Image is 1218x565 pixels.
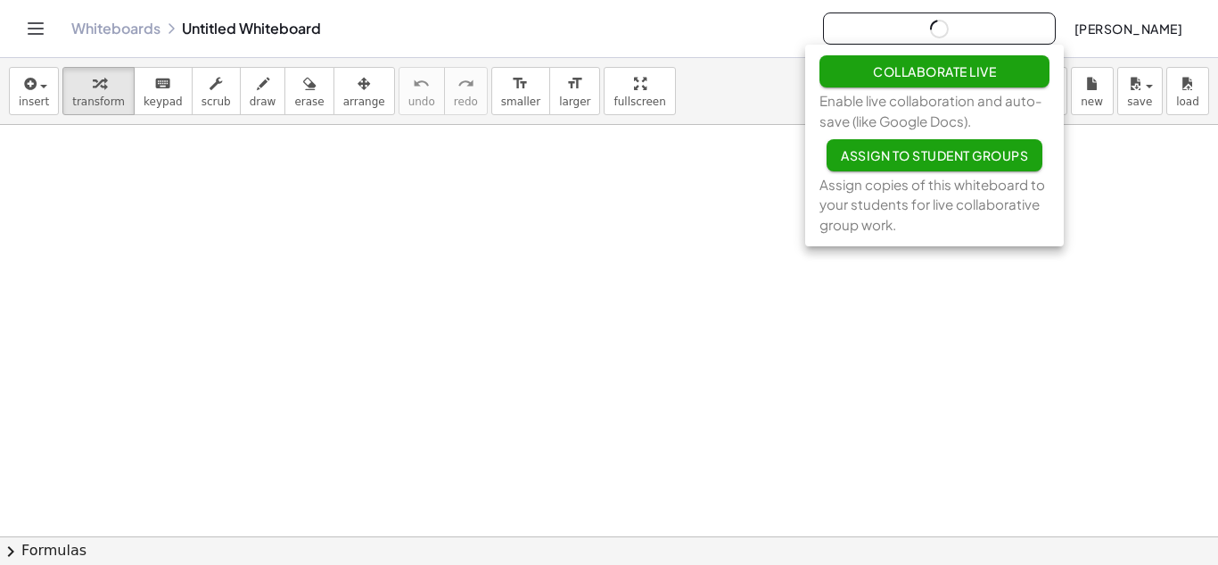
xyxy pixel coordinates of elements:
span: draw [250,96,276,108]
a: Whiteboards [71,20,160,37]
button: arrange [333,67,395,115]
button: [PERSON_NAME] [1059,12,1197,45]
button: format_sizesmaller [491,67,550,115]
span: larger [559,96,590,108]
span: keypad [144,96,183,108]
span: undo [408,96,435,108]
button: fullscreen [604,67,675,115]
span: load [1176,96,1199,108]
button: erase [284,67,333,115]
button: new [1071,67,1114,115]
button: insert [9,67,59,115]
button: format_sizelarger [549,67,600,115]
i: format_size [512,73,529,95]
button: redoredo [444,67,488,115]
i: format_size [566,73,583,95]
button: settings [1005,67,1067,115]
button: draw [240,67,286,115]
button: keyboardkeypad [134,67,193,115]
button: load [1166,67,1209,115]
span: arrange [343,96,385,108]
span: fullscreen [613,96,665,108]
span: new [1081,96,1103,108]
button: undoundo [399,67,445,115]
span: erase [294,96,324,108]
span: redo [454,96,478,108]
button: save [1117,67,1163,115]
span: insert [19,96,49,108]
span: transform [72,96,125,108]
span: smaller [501,96,540,108]
button: transform [62,67,135,115]
i: undo [413,73,430,95]
span: scrub [202,96,231,108]
span: save [1127,96,1152,108]
i: keyboard [154,73,171,95]
button: scrub [192,67,241,115]
i: redo [457,73,474,95]
span: settings [1015,96,1058,108]
button: Toggle navigation [21,14,50,43]
span: [PERSON_NAME] [1074,21,1182,37]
